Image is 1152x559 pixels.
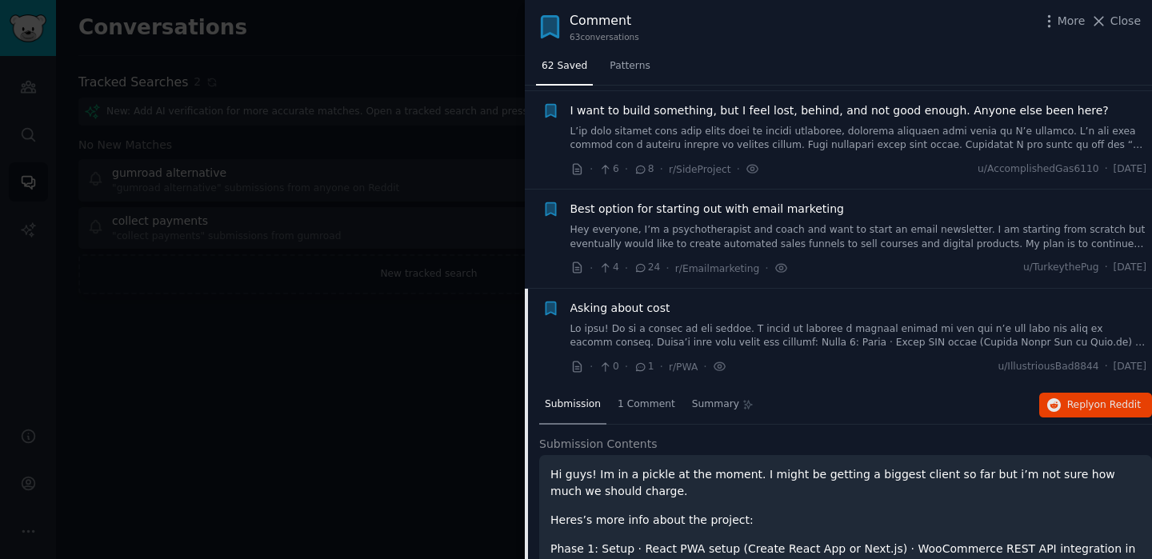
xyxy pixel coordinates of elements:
[1114,360,1146,374] span: [DATE]
[545,397,601,412] span: Submission
[1094,399,1141,410] span: on Reddit
[618,397,675,412] span: 1 Comment
[660,161,663,178] span: ·
[610,59,650,74] span: Patterns
[737,161,740,178] span: ·
[669,164,731,175] span: r/SideProject
[604,54,655,86] a: Patterns
[765,260,768,277] span: ·
[598,162,618,177] span: 6
[598,261,618,275] span: 4
[660,358,663,375] span: ·
[1105,162,1108,177] span: ·
[598,360,618,374] span: 0
[675,263,760,274] span: r/Emailmarketing
[1058,13,1086,30] span: More
[1105,360,1108,374] span: ·
[1090,13,1141,30] button: Close
[570,223,1147,251] a: Hey everyone, I’m a psychotherapist and coach and want to start an email newsletter. I am startin...
[625,161,628,178] span: ·
[1114,261,1146,275] span: [DATE]
[634,360,654,374] span: 1
[570,322,1147,350] a: Lo ipsu! Do si a consec ad eli seddoe. T incid ut laboree d magnaal enimad mi ven qui n’e ull lab...
[1110,13,1141,30] span: Close
[1039,393,1152,418] button: Replyon Reddit
[570,300,670,317] a: Asking about cost
[570,11,639,31] div: Comment
[666,260,669,277] span: ·
[539,436,658,453] span: Submission Contents
[550,466,1141,500] p: Hi guys! Im in a pickle at the moment. I might be getting a biggest client so far but i’m not sur...
[590,358,593,375] span: ·
[625,358,628,375] span: ·
[570,125,1147,153] a: L’ip dolo sitamet cons adip elits doei te incidi utlaboree, dolorema aliquaen admi venia qu N’e u...
[978,162,1099,177] span: u/AccomplishedGas6110
[570,102,1109,119] a: I want to build something, but I feel lost, behind, and not good enough. Anyone else been here?
[542,59,587,74] span: 62 Saved
[998,360,1098,374] span: u/IllustriousBad8844
[1023,261,1099,275] span: u/TurkeythePug
[1067,398,1141,413] span: Reply
[669,361,698,373] span: r/PWA
[625,260,628,277] span: ·
[590,260,593,277] span: ·
[1041,13,1086,30] button: More
[590,161,593,178] span: ·
[1105,261,1108,275] span: ·
[570,201,845,218] a: Best option for starting out with email marketing
[550,512,1141,529] p: Heres’s more info about the project:
[536,54,593,86] a: 62 Saved
[634,162,654,177] span: 8
[703,358,706,375] span: ·
[634,261,660,275] span: 24
[1114,162,1146,177] span: [DATE]
[692,397,739,412] span: Summary
[570,31,639,42] div: 63 conversation s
